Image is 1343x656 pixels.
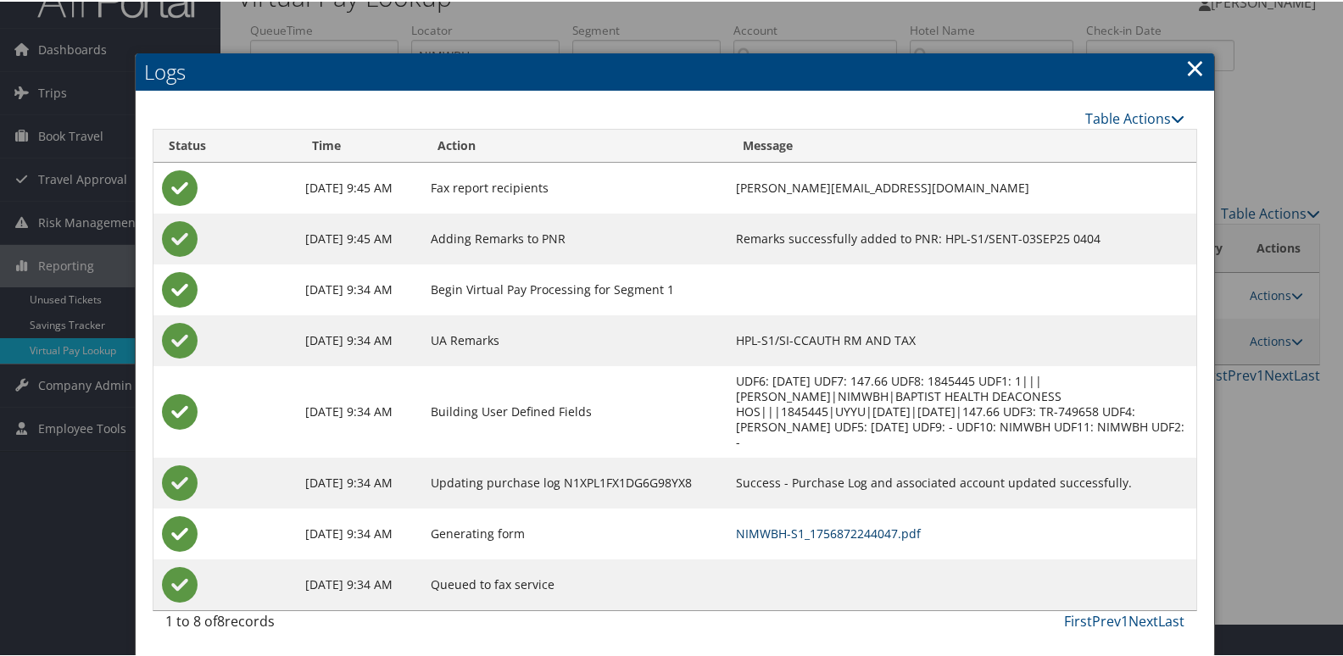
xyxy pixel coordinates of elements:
td: [DATE] 9:34 AM [297,364,422,456]
td: Fax report recipients [422,161,728,212]
td: [PERSON_NAME][EMAIL_ADDRESS][DOMAIN_NAME] [727,161,1196,212]
td: [DATE] 9:34 AM [297,507,422,558]
td: HPL-S1/SI-CCAUTH RM AND TAX [727,314,1196,364]
td: [DATE] 9:34 AM [297,263,422,314]
a: 1 [1121,610,1128,629]
a: Prev [1092,610,1121,629]
td: [DATE] 9:34 AM [297,314,422,364]
td: Queued to fax service [422,558,728,609]
th: Action: activate to sort column ascending [422,128,728,161]
span: 8 [217,610,225,629]
a: Last [1158,610,1184,629]
td: Building User Defined Fields [422,364,728,456]
td: Adding Remarks to PNR [422,212,728,263]
td: [DATE] 9:34 AM [297,456,422,507]
th: Status: activate to sort column ascending [153,128,297,161]
td: Remarks successfully added to PNR: HPL-S1/SENT-03SEP25 0404 [727,212,1196,263]
div: 1 to 8 of records [165,609,401,638]
a: NIMWBH-S1_1756872244047.pdf [736,524,921,540]
td: Success - Purchase Log and associated account updated successfully. [727,456,1196,507]
a: Table Actions [1085,108,1184,126]
td: Updating purchase log N1XPL1FX1DG6G98YX8 [422,456,728,507]
a: First [1064,610,1092,629]
td: [DATE] 9:34 AM [297,558,422,609]
td: Generating form [422,507,728,558]
td: [DATE] 9:45 AM [297,212,422,263]
th: Time: activate to sort column ascending [297,128,422,161]
a: Next [1128,610,1158,629]
td: [DATE] 9:45 AM [297,161,422,212]
td: UA Remarks [422,314,728,364]
th: Message: activate to sort column ascending [727,128,1196,161]
td: Begin Virtual Pay Processing for Segment 1 [422,263,728,314]
h2: Logs [136,52,1214,89]
a: Close [1185,49,1205,83]
td: UDF6: [DATE] UDF7: 147.66 UDF8: 1845445 UDF1: 1|||[PERSON_NAME]|NIMWBH|BAPTIST HEALTH DEACONESS H... [727,364,1196,456]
